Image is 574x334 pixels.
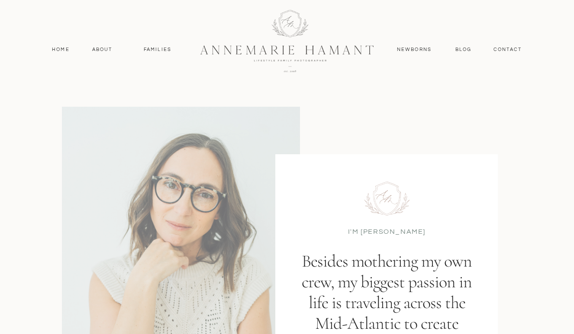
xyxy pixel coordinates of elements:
a: Newborns [393,46,435,54]
a: contact [489,46,526,54]
a: About [90,46,115,54]
a: Blog [453,46,474,54]
a: Families [138,46,177,54]
a: Home [48,46,74,54]
p: I'M [PERSON_NAME] [348,227,426,235]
